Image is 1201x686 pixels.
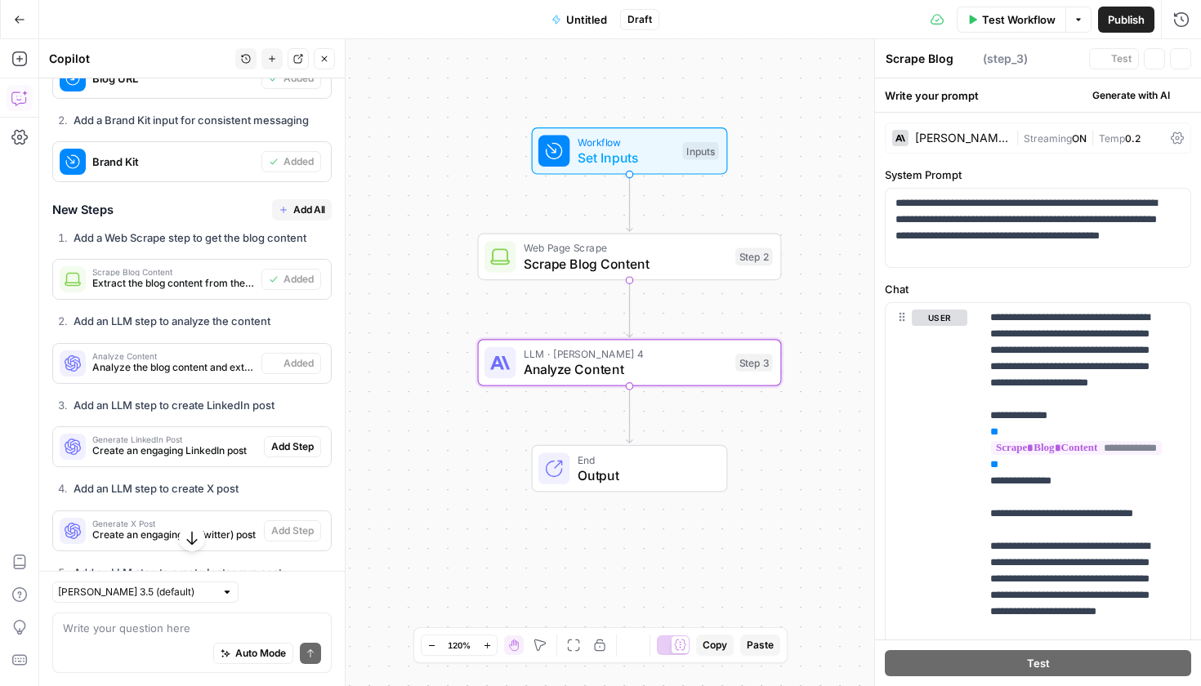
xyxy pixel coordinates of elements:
span: Analyze the blog content and extract key points [92,360,255,375]
div: WorkflowSet InputsInputs [478,127,782,175]
strong: Add an LLM step to create LinkedIn post [74,399,275,412]
span: Create an engaging LinkedIn post [92,443,257,458]
span: Auto Mode [235,646,286,661]
div: Web Page ScrapeScrape Blog ContentStep 2 [478,234,782,281]
span: Set Inputs [578,148,675,167]
span: LLM · [PERSON_NAME] 4 [524,346,728,362]
span: Test [1027,655,1050,671]
span: | [1087,129,1099,145]
h3: New Steps [52,199,332,220]
button: Add Step [264,520,321,541]
span: Generate with AI [1092,88,1170,103]
strong: Add a Web Scrape step to get the blog content [74,231,306,244]
span: Analyze Content [524,359,728,379]
g: Edge from step_3 to end [627,386,632,443]
span: Add Step [271,523,314,538]
span: Draft [627,12,652,27]
button: Added [261,68,321,89]
g: Edge from step_2 to step_3 [627,280,632,337]
span: Output [578,465,711,485]
button: Add All [272,199,332,220]
span: Streaming [1024,132,1072,145]
span: 0.2 [1125,132,1141,145]
span: Workflow [578,134,675,149]
span: Add Step [271,439,314,454]
button: Paste [740,635,780,656]
strong: Add an LLM step to create X post [74,482,239,495]
span: Added [284,154,314,169]
div: [PERSON_NAME] 4 [915,132,1009,144]
button: Untitled [542,7,617,33]
button: Test Workflow [957,7,1065,33]
strong: Add an LLM step to analyze the content [74,314,270,327]
button: Publish [1098,7,1154,33]
span: Added [284,272,314,287]
label: System Prompt [885,167,1191,183]
div: Step 3 [735,354,773,372]
span: Added [284,356,314,371]
strong: Add a Brand Kit input for consistent messaging [74,114,309,127]
span: Brand Kit [92,154,255,170]
span: Generate LinkedIn Post [92,435,257,443]
textarea: Analyze Content [886,51,979,67]
span: ( step_3 ) [983,51,1028,67]
button: Copy [696,635,734,656]
span: Paste [747,638,774,653]
label: Chat [885,281,1191,297]
span: Generate X Post [92,519,257,528]
input: Claude Sonnet 3.5 (default) [58,584,215,600]
span: Test [1111,51,1132,66]
span: Add All [293,203,325,217]
div: LLM · [PERSON_NAME] 4Analyze ContentStep 3 [478,339,782,386]
span: End [578,452,711,467]
span: Copy [703,638,727,653]
span: Web Page Scrape [524,240,728,256]
div: Step 2 [735,248,773,266]
span: Added [284,71,314,86]
div: Write your prompt [875,78,1201,112]
button: user [912,310,967,326]
span: Blog URL [92,70,255,87]
button: Auto Mode [213,643,293,664]
span: | [1016,129,1024,145]
div: Copilot [49,51,230,67]
span: Untitled [566,11,607,28]
g: Edge from start to step_2 [627,175,632,232]
span: Create an engaging X (Twitter) post [92,528,257,542]
span: ON [1072,132,1087,145]
span: Analyze Content [92,352,255,360]
strong: Add an LLM step to create Instagram post [74,566,282,579]
span: Extract the blog content from the provided URL [92,276,255,291]
button: Added [261,269,321,290]
button: Added [261,151,321,172]
span: Temp [1099,132,1125,145]
div: Inputs [682,142,718,160]
button: Test [885,650,1191,676]
span: Publish [1108,11,1145,28]
button: Generate with AI [1071,85,1191,106]
button: Add Step [264,436,321,457]
span: 120% [448,639,471,652]
span: Scrape Blog Content [524,254,728,274]
div: EndOutput [478,445,782,492]
button: Added [261,353,321,374]
span: Test Workflow [982,11,1056,28]
span: Scrape Blog Content [92,268,255,276]
button: Test [1089,48,1139,69]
